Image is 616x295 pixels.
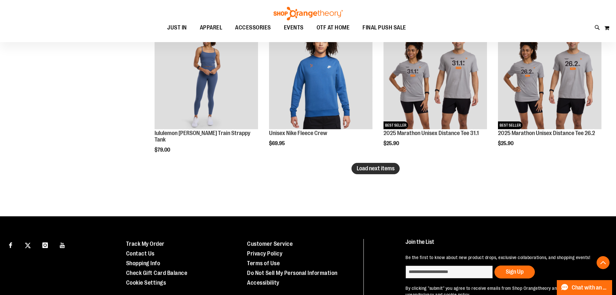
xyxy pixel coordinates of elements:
div: product [266,22,376,163]
a: Visit our Youtube page [57,239,68,250]
a: Unisex Nike Fleece CrewNEW [269,26,373,130]
div: product [151,22,261,169]
span: APPAREL [200,20,222,35]
button: Chat with an Expert [557,280,612,295]
input: enter email [405,266,493,278]
span: ACCESSORIES [235,20,271,35]
span: OTF AT HOME [317,20,350,35]
img: Twitter [25,243,31,248]
p: Be the first to know about new product drops, exclusive collaborations, and shopping events! [405,254,601,261]
button: Load next items [351,163,400,174]
span: Load next items [357,165,394,172]
a: Customer Service [247,241,293,247]
a: Shopping Info [126,260,160,267]
a: Visit our Facebook page [5,239,16,250]
span: Chat with an Expert [572,285,608,291]
a: Visit our Instagram page [39,239,51,250]
button: Sign Up [494,266,535,278]
a: 2025 Marathon Unisex Distance Tee 31.1NEWBEST SELLER [384,26,487,130]
img: 2025 Marathon Unisex Distance Tee 31.1 [384,26,487,129]
a: 2025 Marathon Unisex Distance Tee 26.2NEWBEST SELLER [498,26,601,130]
button: Back To Top [597,256,610,269]
span: EVENTS [284,20,304,35]
a: Unisex Nike Fleece Crew [269,130,327,136]
span: $25.90 [384,141,400,146]
span: Sign Up [506,268,524,275]
div: product [495,22,605,163]
a: lululemon [PERSON_NAME] Train Strappy Tank [155,130,250,143]
a: Track My Order [126,241,165,247]
a: 2025 Marathon Unisex Distance Tee 26.2 [498,130,595,136]
span: JUST IN [167,20,187,35]
a: Check Gift Card Balance [126,270,188,276]
span: $69.95 [269,141,286,146]
a: lululemon Wunder Train Strappy TankNEW [155,26,258,130]
a: 2025 Marathon Unisex Distance Tee 31.1 [384,130,479,136]
h4: Join the List [405,239,601,251]
span: BEST SELLER [498,121,523,129]
span: FINAL PUSH SALE [362,20,406,35]
a: Privacy Policy [247,250,282,257]
div: product [380,22,490,163]
a: Visit our X page [22,239,34,250]
img: lululemon Wunder Train Strappy Tank [155,26,258,129]
span: BEST SELLER [384,121,408,129]
a: Do Not Sell My Personal Information [247,270,338,276]
img: 2025 Marathon Unisex Distance Tee 26.2 [498,26,601,129]
img: Unisex Nike Fleece Crew [269,26,373,129]
span: $79.00 [155,147,171,153]
a: Cookie Settings [126,279,166,286]
a: Terms of Use [247,260,280,267]
a: Accessibility [247,279,279,286]
img: Shop Orangetheory [273,7,344,20]
span: $25.90 [498,141,514,146]
a: Contact Us [126,250,155,257]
